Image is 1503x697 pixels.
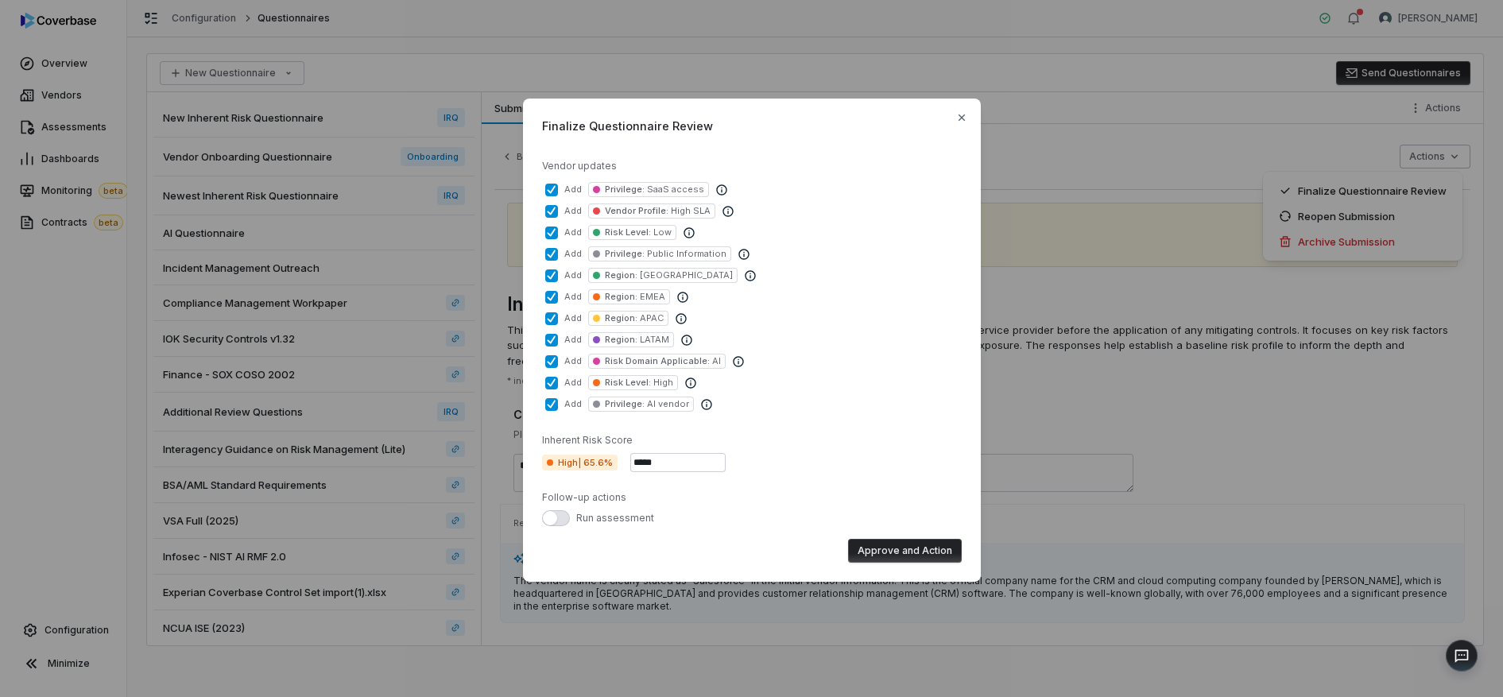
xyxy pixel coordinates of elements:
[542,434,962,447] div: Inherent Risk Score
[564,312,582,324] div: add
[637,312,664,323] span: APAC
[605,248,645,259] span: Privilege :
[542,491,962,504] div: Follow-up actions
[645,398,689,409] span: AI vendor
[605,184,645,195] span: Privilege :
[542,118,962,134] span: Finalize Questionnaire Review
[545,355,558,368] button: addRisk Domain Applicable: AI
[605,334,637,345] span: Region :
[545,291,558,304] button: addRegion: EMEA
[542,455,618,470] span: High | 65.6%
[576,512,654,525] div: Run assessment
[605,377,651,388] span: Risk Level :
[651,377,673,388] span: High
[605,205,668,216] span: Vendor Profile :
[645,248,727,259] span: Public Information
[564,334,582,346] div: add
[564,269,582,281] div: add
[545,334,558,347] button: addRegion: LATAM
[545,205,558,218] button: addVendor Profile: High SLA
[637,269,734,281] span: [GEOGRAPHIC_DATA]
[564,184,582,196] div: add
[564,355,582,367] div: add
[605,227,651,238] span: Risk Level :
[645,184,704,195] span: SaaS access
[564,398,582,410] div: add
[564,377,582,389] div: add
[564,291,582,303] div: add
[564,205,582,217] div: add
[545,184,558,196] button: addPrivilege: SaaS access
[605,398,645,409] span: Privilege :
[605,312,637,323] span: Region :
[545,312,558,325] button: addRegion: APAC
[564,227,582,238] div: add
[545,248,558,261] button: addPrivilege: Public Information
[637,291,665,302] span: EMEA
[542,160,962,172] div: Vendor updates
[545,377,558,389] button: addRisk Level: High
[545,227,558,239] button: addRisk Level: Low
[605,291,637,302] span: Region :
[545,269,558,282] button: addRegion: [GEOGRAPHIC_DATA]
[545,398,558,411] button: addPrivilege: AI vendor
[605,355,711,366] span: Risk Domain Applicable :
[668,205,711,216] span: High SLA
[605,269,637,281] span: Region :
[564,248,582,260] div: add
[848,539,962,563] button: Approve and Action
[637,334,669,345] span: LATAM
[710,355,721,366] span: AI
[651,227,672,238] span: Low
